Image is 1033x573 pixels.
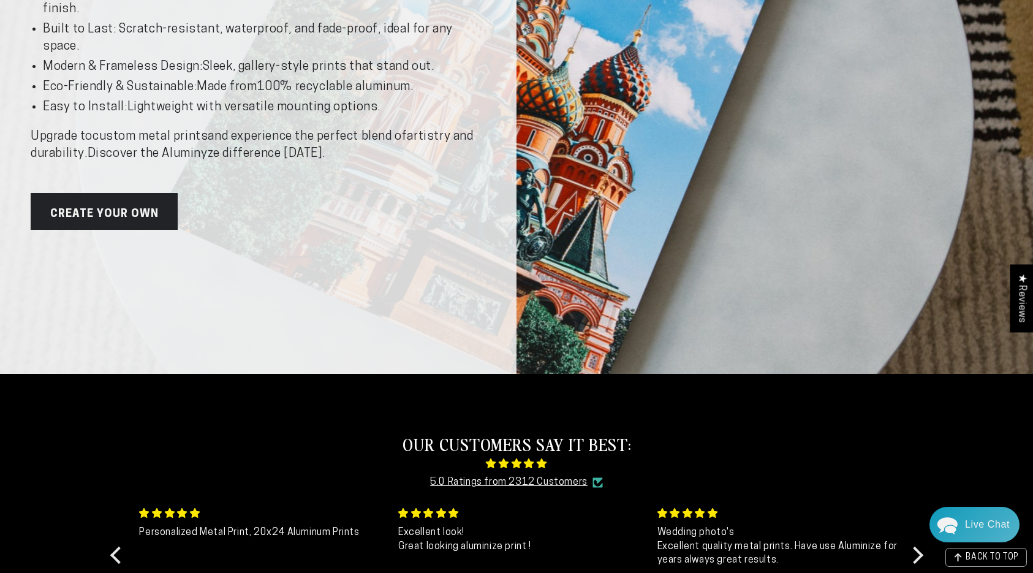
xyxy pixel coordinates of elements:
div: Chat widget toggle [929,507,1020,542]
strong: Discover the Aluminyze difference [DATE]. [88,148,325,160]
strong: Modern & Frameless Design: [43,61,203,73]
div: 5 stars [139,506,384,521]
strong: Built to Last: [43,23,116,36]
p: Excellent quality metal prints. Have use Aluminize for years always great results. [657,540,902,567]
div: Contact Us Directly [965,507,1010,542]
strong: 100% recyclable aluminum [257,81,411,93]
li: , ideal for any space. [43,21,486,55]
strong: custom metal prints [93,131,208,143]
div: Wedding photo's [657,526,902,539]
p: Great looking aluminize print ! [398,540,643,553]
span: 4.85 stars [128,455,906,474]
strong: artistry and durability [31,131,474,160]
span: BACK TO TOP [966,553,1019,562]
div: 5 stars [398,506,643,521]
strong: Scratch-resistant, waterproof, and fade-proof [119,23,378,36]
strong: Easy to Install: [43,101,127,113]
p: Personalized Metal Print, 20x24 Aluminum Prints [139,526,384,539]
div: Excellent look! [398,526,643,539]
li: Made from . [43,78,486,96]
a: 5.0 Ratings from 2312 Customers [430,474,588,491]
div: 5 stars [657,506,902,521]
div: Click to open Judge.me floating reviews tab [1010,264,1033,332]
strong: Eco-Friendly & Sustainable: [43,81,197,93]
li: Lightweight with versatile mounting options. [43,99,486,116]
p: Upgrade to and experience the perfect blend of . [31,128,486,162]
li: Sleek, gallery-style prints that stand out. [43,58,486,75]
h2: OUR CUSTOMERS SAY IT BEST: [128,433,906,455]
a: Create Your Own [31,193,178,230]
